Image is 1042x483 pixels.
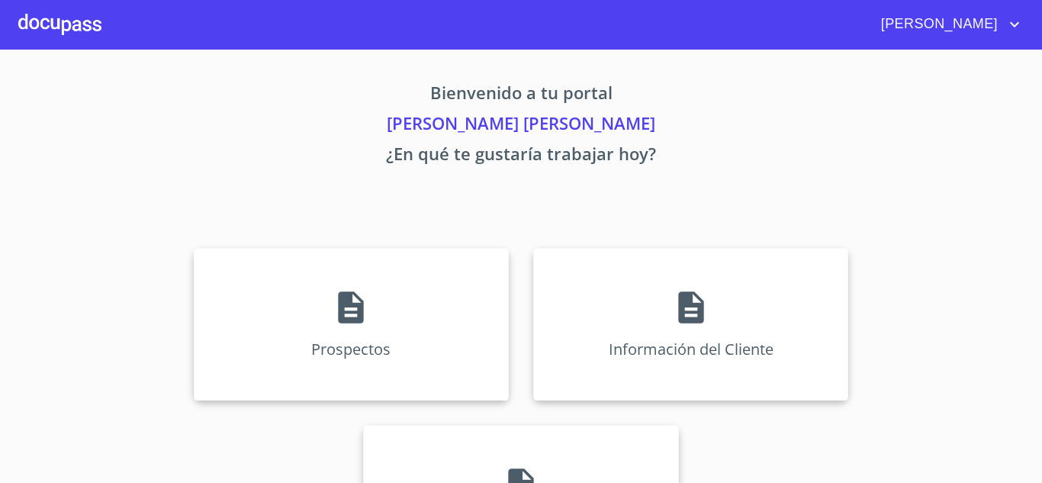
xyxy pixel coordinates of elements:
[51,141,991,172] p: ¿En qué te gustaría trabajar hoy?
[51,111,991,141] p: [PERSON_NAME] [PERSON_NAME]
[311,339,391,359] p: Prospectos
[870,12,1024,37] button: account of current user
[51,80,991,111] p: Bienvenido a tu portal
[870,12,1005,37] span: [PERSON_NAME]
[609,339,773,359] p: Información del Cliente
